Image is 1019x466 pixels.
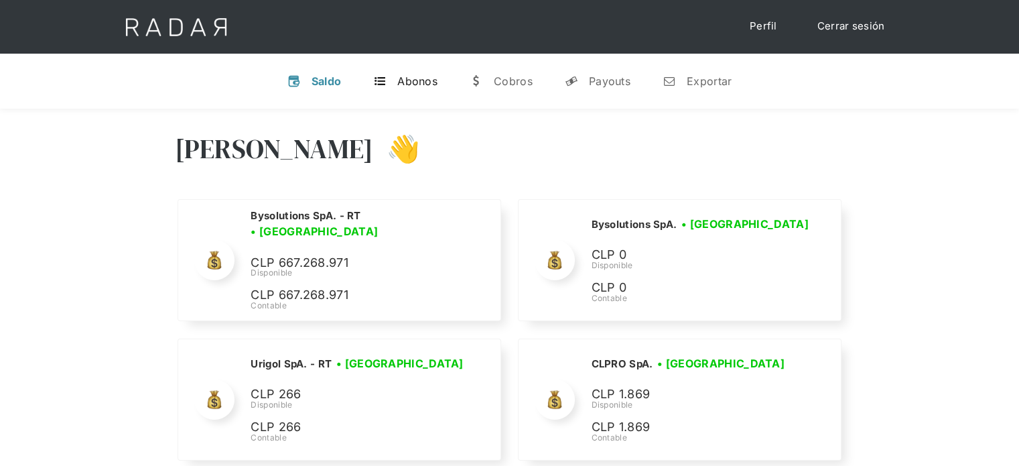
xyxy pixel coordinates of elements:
[251,432,468,444] div: Contable
[591,385,792,404] p: CLP 1.869
[373,132,420,166] h3: 👋
[251,399,468,411] div: Disponible
[251,223,378,239] h3: • [GEOGRAPHIC_DATA]
[251,209,360,223] h2: Bysolutions SpA. - RT
[287,74,301,88] div: v
[175,132,374,166] h3: [PERSON_NAME]
[397,74,437,88] div: Abonos
[312,74,342,88] div: Saldo
[251,253,452,273] p: CLP 667.268.971
[657,355,785,371] h3: • [GEOGRAPHIC_DATA]
[591,259,813,272] div: Disponible
[251,385,452,404] p: CLP 266
[494,74,533,88] div: Cobros
[591,292,813,304] div: Contable
[251,286,452,305] p: CLP 667.268.971
[251,300,484,312] div: Contable
[336,355,464,371] h3: • [GEOGRAPHIC_DATA]
[681,216,809,232] h3: • [GEOGRAPHIC_DATA]
[736,13,791,40] a: Perfil
[804,13,898,40] a: Cerrar sesión
[591,357,653,371] h2: CLPRO SpA.
[591,218,677,231] h2: Bysolutions SpA.
[251,418,452,437] p: CLP 266
[591,245,792,265] p: CLP 0
[663,74,676,88] div: n
[591,278,792,298] p: CLP 0
[591,432,792,444] div: Contable
[565,74,578,88] div: y
[251,267,484,279] div: Disponible
[589,74,630,88] div: Payouts
[591,399,792,411] div: Disponible
[251,357,332,371] h2: Urigol SpA. - RT
[687,74,732,88] div: Exportar
[373,74,387,88] div: t
[470,74,483,88] div: w
[591,418,792,437] p: CLP 1.869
